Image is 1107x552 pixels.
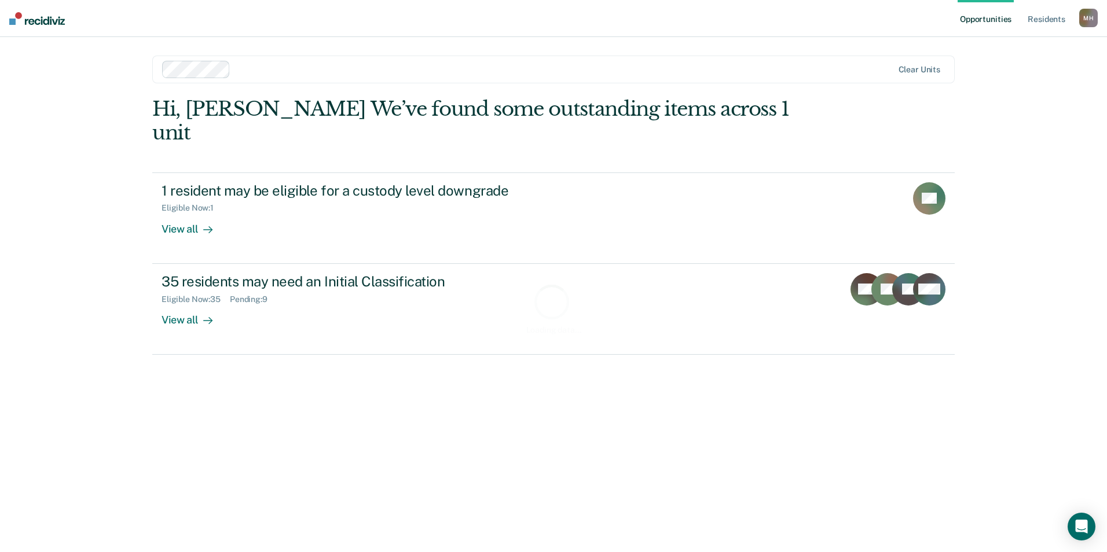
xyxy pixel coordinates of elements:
[9,12,65,25] img: Recidiviz
[1068,513,1095,540] div: Open Intercom Messenger
[526,325,581,335] div: Loading data...
[1079,9,1098,27] button: MH
[1079,9,1098,27] div: M H
[899,65,941,75] div: Clear units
